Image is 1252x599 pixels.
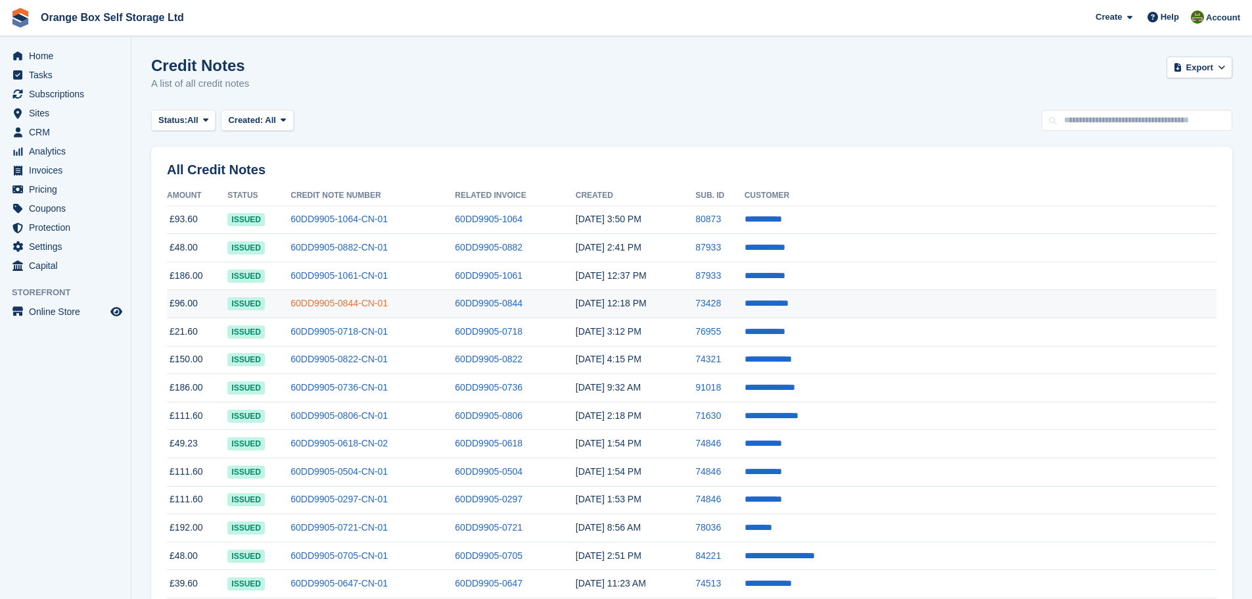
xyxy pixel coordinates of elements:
span: issued [227,241,265,254]
span: Create [1096,11,1122,24]
a: menu [7,161,124,180]
a: menu [7,218,124,237]
span: Pricing [29,180,108,199]
a: menu [7,47,124,65]
span: issued [227,325,265,339]
td: £48.00 [167,542,227,570]
span: Tasks [29,66,108,84]
span: Subscriptions [29,85,108,103]
td: £192.00 [167,514,227,542]
a: 74846 [695,438,721,448]
span: issued [227,493,265,506]
a: 60DD9905-1064-CN-01 [290,214,388,224]
span: All [187,114,198,127]
button: Created: All [221,110,293,132]
span: issued [227,297,265,310]
time: 2025-07-01 12:54:06 UTC [576,466,641,477]
td: £111.60 [167,402,227,430]
a: 60DD9905-0721 [455,522,522,533]
span: issued [227,437,265,450]
span: issued [227,550,265,563]
span: Online Store [29,302,108,321]
p: A list of all credit notes [151,76,249,91]
time: 2025-07-01 12:54:59 UTC [576,438,641,448]
img: stora-icon-8386f47178a22dfd0bd8f6a31ec36ba5ce8667c1dd55bd0f319d3a0aa187defe.svg [11,8,30,28]
td: £48.00 [167,234,227,262]
span: Capital [29,256,108,275]
time: 2025-08-11 14:50:54 UTC [576,214,641,224]
a: 60DD9905-0705-CN-01 [290,550,388,561]
span: issued [227,466,265,479]
a: 74846 [695,466,721,477]
a: 84221 [695,550,721,561]
th: Credit Note Number [290,185,455,206]
a: 60DD9905-0882 [455,242,522,252]
time: 2025-07-15 11:18:18 UTC [576,298,647,308]
td: £96.00 [167,290,227,318]
time: 2025-08-06 11:37:48 UTC [576,270,647,281]
time: 2025-07-10 14:12:30 UTC [576,326,641,337]
a: 60DD9905-0844 [455,298,522,308]
span: All [265,115,276,125]
a: 60DD9905-0647-CN-01 [290,578,388,588]
h1: Credit Notes [151,57,249,74]
td: £150.00 [167,346,227,374]
a: 74846 [695,494,721,504]
h2: All Credit Notes [167,162,1217,178]
span: Home [29,47,108,65]
a: menu [7,199,124,218]
span: Status: [158,114,187,127]
td: £111.60 [167,458,227,487]
a: 60DD9905-0736 [455,382,522,393]
span: CRM [29,123,108,141]
a: menu [7,66,124,84]
a: 60DD9905-0806 [455,410,522,421]
td: £21.60 [167,318,227,347]
a: menu [7,302,124,321]
th: Customer [745,185,1217,206]
span: Settings [29,237,108,256]
time: 2025-08-06 13:41:41 UTC [576,242,641,252]
a: 74321 [695,354,721,364]
span: Sites [29,104,108,122]
span: Invoices [29,161,108,180]
a: 60DD9905-0721-CN-01 [290,522,388,533]
a: 60DD9905-1061 [455,270,522,281]
time: 2025-06-30 07:56:38 UTC [576,522,641,533]
a: 87933 [695,270,721,281]
td: £39.60 [167,570,227,598]
a: 80873 [695,214,721,224]
a: 60DD9905-0736-CN-01 [290,382,388,393]
a: 60DD9905-1064 [455,214,522,224]
button: Status: All [151,110,216,132]
td: £49.23 [167,430,227,458]
a: menu [7,123,124,141]
th: Related Invoice [455,185,575,206]
a: menu [7,256,124,275]
a: 91018 [695,382,721,393]
th: Created [576,185,696,206]
span: issued [227,381,265,395]
a: 60DD9905-0806-CN-01 [290,410,388,421]
a: 60DD9905-0822 [455,354,522,364]
span: Export [1186,61,1213,74]
img: Pippa White [1191,11,1204,24]
a: menu [7,180,124,199]
a: 60DD9905-0618-CN-02 [290,438,388,448]
span: Storefront [12,286,131,299]
a: 60DD9905-0618 [455,438,522,448]
time: 2025-06-23 13:51:42 UTC [576,550,641,561]
th: Status [227,185,290,206]
a: 60DD9905-0297 [455,494,522,504]
time: 2025-07-08 08:32:08 UTC [576,382,641,393]
a: menu [7,237,124,256]
time: 2025-07-03 13:18:37 UTC [576,410,641,421]
a: 60DD9905-1061-CN-01 [290,270,388,281]
th: Amount [167,185,227,206]
time: 2025-07-08 15:15:28 UTC [576,354,641,364]
span: issued [227,213,265,226]
span: Analytics [29,142,108,160]
td: £186.00 [167,262,227,290]
a: menu [7,85,124,103]
a: 60DD9905-0647 [455,578,522,588]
